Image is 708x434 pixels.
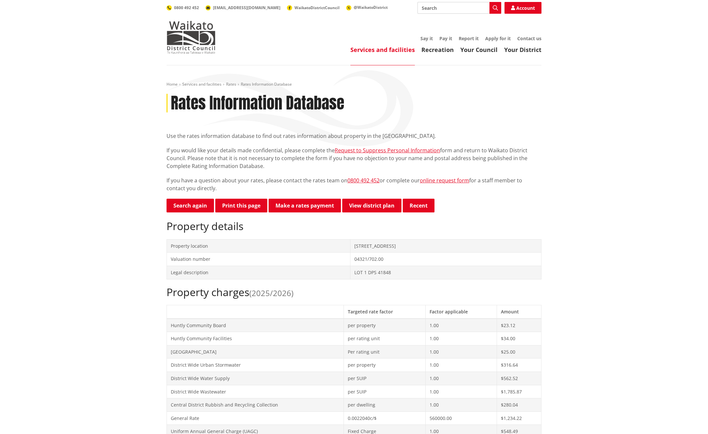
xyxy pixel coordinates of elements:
[344,359,426,372] td: per property
[287,5,340,10] a: WaikatoDistrictCouncil
[167,266,350,279] td: Legal description
[171,94,344,113] h1: Rates Information Database
[354,5,388,10] span: @WaikatoDistrict
[425,411,497,425] td: 560000.00
[167,82,541,87] nav: breadcrumb
[344,411,426,425] td: 0.0022040c/$
[167,21,216,54] img: Waikato District Council - Te Kaunihera aa Takiwaa o Waikato
[439,35,452,42] a: Pay it
[497,385,541,398] td: $1,785.87
[167,385,344,398] td: District Wide Wastewater
[347,177,380,184] a: 0800 492 452
[346,5,388,10] a: @WaikatoDistrict
[205,5,280,10] a: [EMAIL_ADDRESS][DOMAIN_NAME]
[167,332,344,345] td: Huntly Community Facilities
[182,81,221,87] a: Services and facilities
[497,411,541,425] td: $1,234.22
[425,332,497,345] td: 1.00
[425,345,497,359] td: 1.00
[167,199,214,212] a: Search again
[350,46,415,54] a: Services and facilities
[167,372,344,385] td: District Wide Water Supply
[167,81,178,87] a: Home
[350,266,541,279] td: LOT 1 DPS 41848
[350,239,541,253] td: [STREET_ADDRESS]
[344,372,426,385] td: per SUIP
[167,345,344,359] td: [GEOGRAPHIC_DATA]
[167,176,541,192] p: If you have a question about your rates, please contact the rates team on or complete our for a s...
[497,359,541,372] td: $316.64
[425,359,497,372] td: 1.00
[350,253,541,266] td: 04321/702.00
[497,372,541,385] td: $562.52
[167,359,344,372] td: District Wide Urban Stormwater
[241,81,292,87] span: Rates Information Database
[344,385,426,398] td: per SUIP
[420,177,469,184] a: online request form
[403,199,434,212] button: Recent
[167,146,541,170] p: If you would like your details made confidential, please complete the form and return to Waikato ...
[425,305,497,318] th: Factor applicable
[342,199,401,212] a: View district plan
[167,398,344,412] td: Central District Rubbish and Recycling Collection
[167,286,541,298] h2: Property charges
[425,319,497,332] td: 1.00
[344,332,426,345] td: per rating unit
[167,5,199,10] a: 0800 492 452
[344,345,426,359] td: Per rating unit
[497,332,541,345] td: $34.00
[167,253,350,266] td: Valuation number
[425,385,497,398] td: 1.00
[421,46,454,54] a: Recreation
[167,411,344,425] td: General Rate
[504,46,541,54] a: Your District
[497,305,541,318] th: Amount
[485,35,511,42] a: Apply for it
[460,46,498,54] a: Your Council
[497,345,541,359] td: $25.00
[497,319,541,332] td: $23.12
[213,5,280,10] span: [EMAIL_ADDRESS][DOMAIN_NAME]
[335,147,440,154] a: Request to Suppress Personal Information
[174,5,199,10] span: 0800 492 452
[504,2,541,14] a: Account
[167,319,344,332] td: Huntly Community Board
[167,239,350,253] td: Property location
[167,220,541,232] h2: Property details
[269,199,341,212] a: Make a rates payment
[344,305,426,318] th: Targeted rate factor
[425,398,497,412] td: 1.00
[344,319,426,332] td: per property
[497,398,541,412] td: $280.04
[517,35,541,42] a: Contact us
[459,35,479,42] a: Report it
[249,288,293,298] span: (2025/2026)
[167,132,541,140] p: Use the rates information database to find out rates information about property in the [GEOGRAPHI...
[215,199,267,212] button: Print this page
[425,372,497,385] td: 1.00
[294,5,340,10] span: WaikatoDistrictCouncil
[344,398,426,412] td: per dwelling
[417,2,501,14] input: Search input
[420,35,433,42] a: Say it
[226,81,236,87] a: Rates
